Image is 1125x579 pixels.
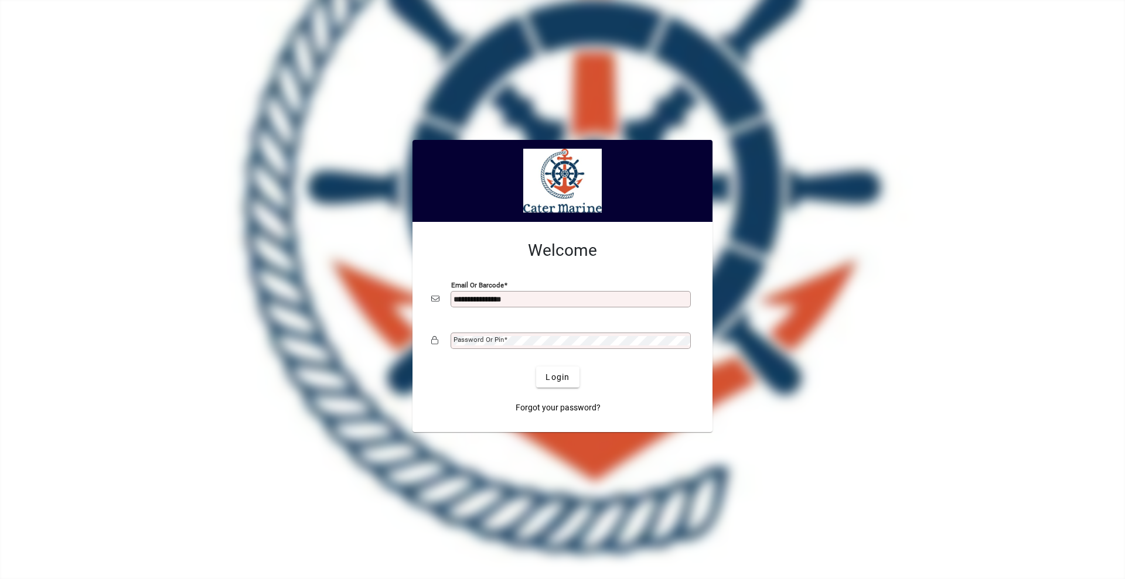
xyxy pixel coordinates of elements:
mat-label: Email or Barcode [451,281,504,289]
span: Login [546,371,570,383]
h2: Welcome [431,241,694,261]
mat-label: Password or Pin [454,335,504,344]
span: Forgot your password? [516,402,601,414]
button: Login [536,366,579,388]
a: Forgot your password? [511,397,605,418]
